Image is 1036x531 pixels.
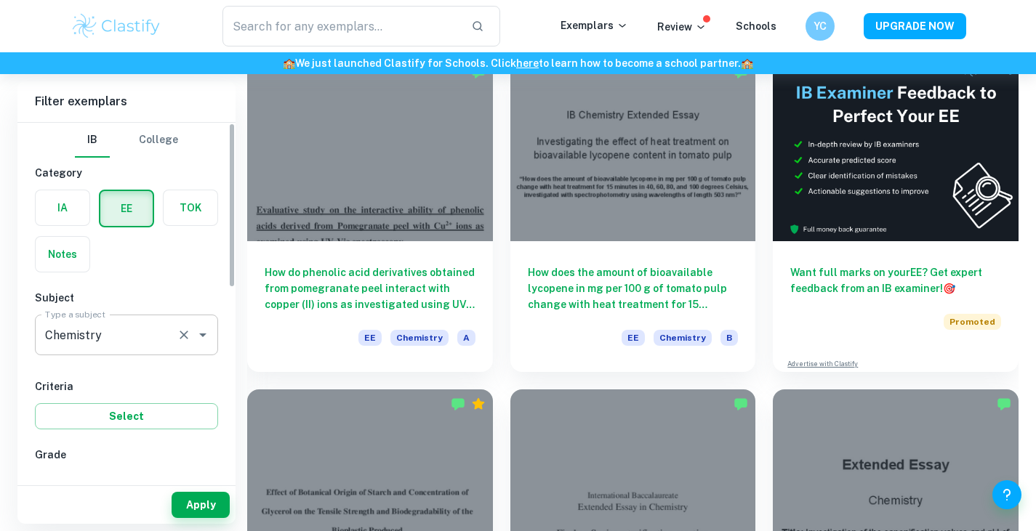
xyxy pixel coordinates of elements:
span: C [165,479,172,495]
div: Filter type choice [75,123,178,158]
a: Advertise with Clastify [787,359,858,369]
p: Exemplars [561,17,628,33]
img: Marked [997,397,1011,411]
button: Clear [174,325,194,345]
input: Search for any exemplars... [222,6,460,46]
h6: Category [35,165,218,181]
img: Marked [451,397,465,411]
h6: Grade [35,447,218,463]
p: Review [657,19,707,35]
h6: Want full marks on your EE ? Get expert feedback from an IB examiner! [790,264,1001,296]
h6: Subject [35,290,218,306]
h6: YC [811,18,828,34]
img: Thumbnail [773,57,1019,241]
button: Notes [36,237,89,272]
span: Chemistry [390,330,449,346]
span: 🏫 [283,57,295,69]
button: Select [35,403,218,429]
a: How do phenolic acid derivatives obtained from pomegranate peel interact with copper (II) ions as... [247,57,493,372]
img: Marked [734,397,748,411]
button: YC [806,12,835,41]
button: Open [193,325,213,345]
span: EE [358,330,382,346]
a: Schools [736,20,776,32]
button: TOK [164,190,217,225]
span: 🏫 [741,57,753,69]
span: EE [622,330,645,346]
label: Type a subject [45,308,105,320]
img: Clastify logo [71,12,163,41]
h6: Criteria [35,378,218,394]
h6: How do phenolic acid derivatives obtained from pomegranate peel interact with copper (II) ions as... [265,264,475,312]
a: here [516,57,539,69]
h6: We just launched Clastify for Schools. Click to learn how to become a school partner. [3,55,1033,71]
h6: How does the amount of bioavailable lycopene in mg per 100 g of tomato pulp change with heat trea... [528,264,739,312]
button: IA [36,190,89,225]
button: UPGRADE NOW [864,13,966,39]
button: Help and Feedback [992,480,1021,509]
button: EE [100,191,153,226]
a: How does the amount of bioavailable lycopene in mg per 100 g of tomato pulp change with heat trea... [510,57,756,372]
span: 🎯 [943,283,955,294]
span: B [119,479,127,495]
span: Promoted [944,314,1001,330]
span: A [73,479,81,495]
button: Apply [172,492,230,518]
button: College [139,123,178,158]
div: Premium [471,397,486,411]
span: Chemistry [654,330,712,346]
span: B [720,330,738,346]
button: IB [75,123,110,158]
a: Want full marks on yourEE? Get expert feedback from an IB examiner!PromotedAdvertise with Clastify [773,57,1019,372]
span: A [457,330,475,346]
h6: Filter exemplars [17,81,236,122]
